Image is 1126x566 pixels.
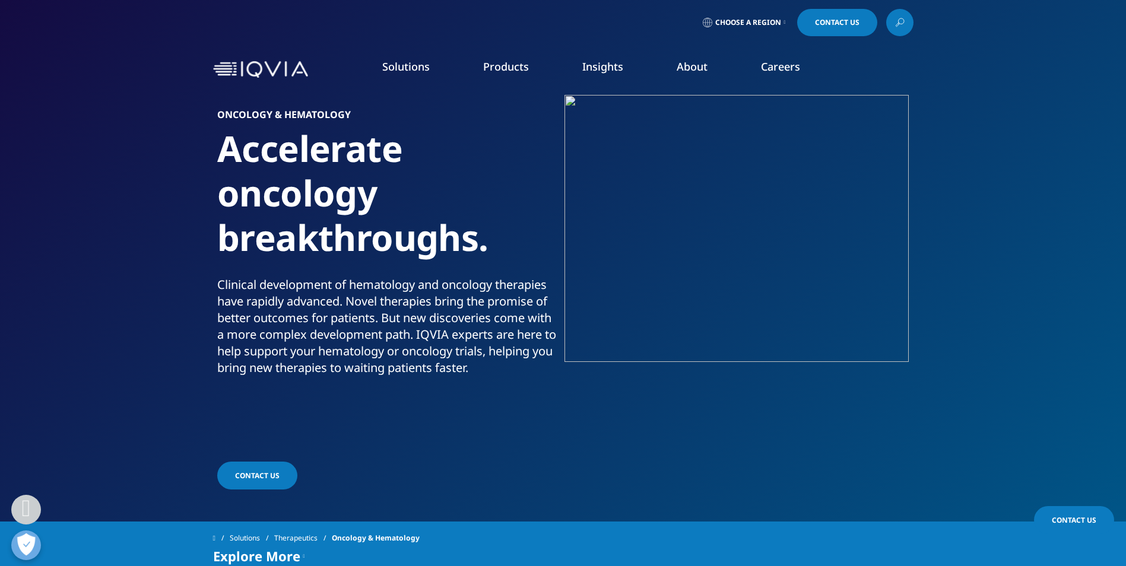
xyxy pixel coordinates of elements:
[677,59,708,74] a: About
[11,530,41,560] button: Open Preferences
[230,527,274,549] a: Solutions
[217,215,559,260] div: breakthroughs.
[217,276,556,376] span: Clinical development of hematology and oncology therapies have rapidly advanced. Novel therapies ...
[217,126,559,276] h1: Accelerate oncology
[382,59,430,74] a: Solutions
[313,42,914,97] nav: Primary
[1034,506,1114,534] a: Contact Us
[332,527,420,549] span: Oncology & Hematology
[582,59,623,74] a: Insights
[217,462,297,489] a: Contact Us
[591,110,909,347] img: 1210_bonding-with-mother-who-has-cancer.jpg
[235,470,280,481] span: Contact Us
[761,59,800,74] a: Careers
[274,527,332,549] a: Therapeutics
[1052,515,1096,525] span: Contact Us
[815,19,859,26] span: Contact Us
[217,110,559,126] h6: Oncology & Hematology
[213,549,300,563] span: Explore More
[715,18,781,27] span: Choose a Region
[213,61,308,78] img: IQVIA Healthcare Information Technology and Pharma Clinical Research Company
[797,9,877,36] a: Contact Us
[483,59,529,74] a: Products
